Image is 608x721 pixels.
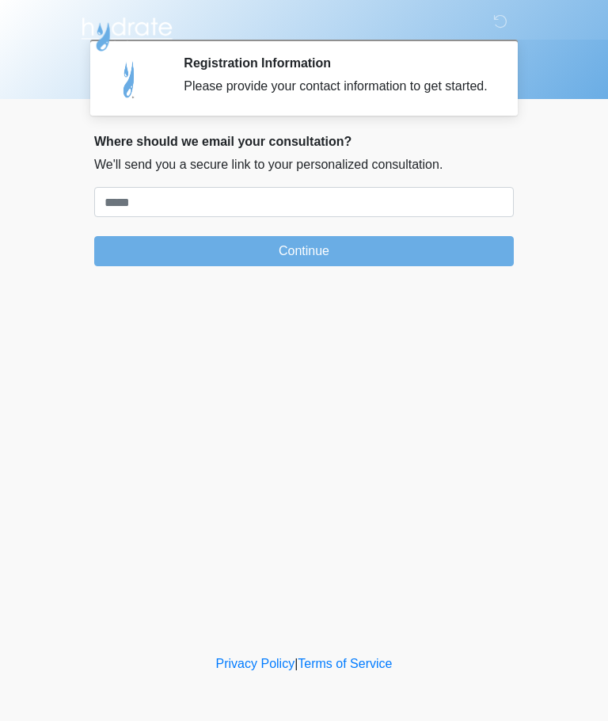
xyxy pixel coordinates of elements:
[216,657,295,670] a: Privacy Policy
[78,12,175,52] img: Hydrate IV Bar - Arcadia Logo
[94,155,514,174] p: We'll send you a secure link to your personalized consultation.
[106,55,154,103] img: Agent Avatar
[94,134,514,149] h2: Where should we email your consultation?
[184,77,490,96] div: Please provide your contact information to get started.
[94,236,514,266] button: Continue
[294,657,298,670] a: |
[298,657,392,670] a: Terms of Service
